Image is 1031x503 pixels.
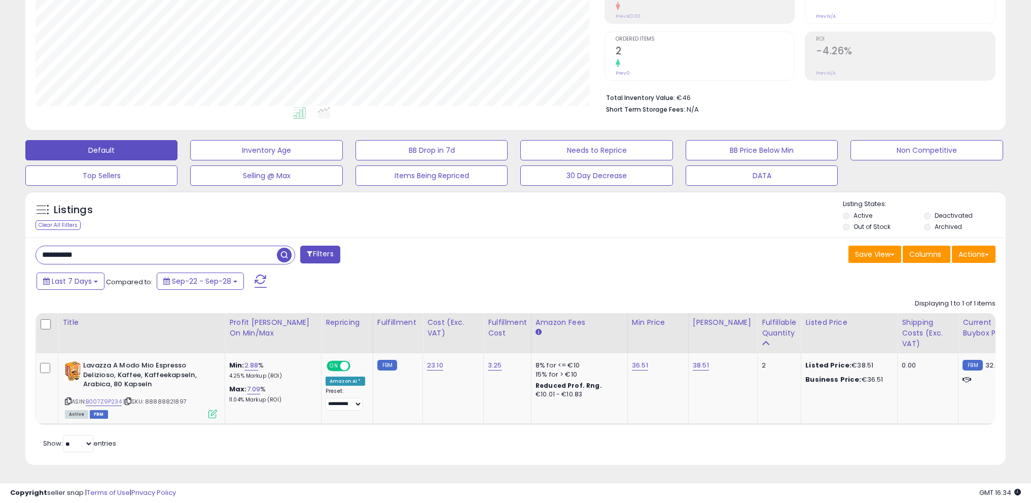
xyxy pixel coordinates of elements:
div: [PERSON_NAME] [693,317,753,328]
span: Columns [909,249,941,259]
div: 8% for <= €10 [536,361,620,370]
div: Repricing [326,317,369,328]
a: 36.51 [632,360,648,371]
div: Preset: [326,388,365,411]
a: 7.09 [247,384,261,394]
span: ROI [816,37,995,42]
b: Short Term Storage Fees: [606,105,685,114]
a: 3.25 [488,360,502,371]
small: Prev: 0 [616,70,630,76]
button: Last 7 Days [37,273,104,290]
small: Prev: N/A [816,13,836,19]
div: 2 [762,361,793,370]
label: Out of Stock [854,222,891,231]
h2: -4.26% [816,45,995,59]
small: Amazon Fees. [536,328,542,337]
div: Fulfillment [377,317,418,328]
a: B007Z9P234 [86,397,122,406]
span: | SKU: 88888821897 [123,397,187,406]
th: The percentage added to the cost of goods (COGS) that forms the calculator for Min & Max prices. [225,313,322,353]
span: Compared to: [106,277,153,287]
button: Columns [903,246,950,263]
a: 2.88 [244,360,259,371]
span: Sep-22 - Sep-28 [172,276,231,286]
span: Show: entries [43,439,116,448]
span: Last 7 Days [52,276,92,286]
small: FBM [963,360,982,371]
div: ASIN: [65,361,217,417]
span: 2025-10-6 16:34 GMT [979,488,1021,497]
button: Needs to Reprice [520,140,672,160]
b: Total Inventory Value: [606,93,675,102]
div: Fulfillment Cost [488,317,527,339]
div: Fulfillable Quantity [762,317,797,339]
button: Inventory Age [190,140,342,160]
a: 23.10 [427,360,443,371]
b: Reduced Prof. Rng. [536,381,602,390]
button: BB Price Below Min [686,140,838,160]
img: 51V-sa1X6NL._SL40_.jpg [65,361,81,381]
button: Items Being Repriced [355,165,508,186]
button: BB Drop in 7d [355,140,508,160]
button: Default [25,140,177,160]
span: FBM [90,410,108,419]
button: 30 Day Decrease [520,165,672,186]
div: Amazon AI * [326,377,365,386]
div: Amazon Fees [536,317,623,328]
p: 11.04% Markup (ROI) [229,396,313,404]
small: FBM [377,360,397,371]
div: Shipping Costs (Exc. VAT) [902,317,954,349]
span: Ordered Items [616,37,795,42]
span: All listings currently available for purchase on Amazon [65,410,88,419]
b: Lavazza A Modo Mio Espresso Delizioso, Kaffee, Kaffeekapseln, Arabica, 80 Kapseln [83,361,206,392]
span: OFF [349,362,365,371]
p: 4.25% Markup (ROI) [229,373,313,380]
h5: Listings [54,203,93,217]
a: Privacy Policy [131,488,176,497]
b: Min: [229,360,244,370]
label: Deactivated [935,211,973,220]
a: 38.51 [693,360,709,371]
b: Listed Price: [805,360,851,370]
label: Active [854,211,872,220]
div: % [229,361,313,380]
span: ON [328,362,340,371]
small: Prev: N/A [816,70,836,76]
small: Prev: €0.00 [616,13,641,19]
button: Non Competitive [850,140,1003,160]
div: seller snap | | [10,488,176,498]
button: Filters [300,246,340,263]
li: €46 [606,91,988,103]
button: DATA [686,165,838,186]
div: €36.51 [805,375,890,384]
div: Listed Price [805,317,893,328]
button: Save View [848,246,901,263]
p: Listing States: [843,199,1006,209]
div: 15% for > €10 [536,370,620,379]
button: Top Sellers [25,165,177,186]
div: €10.01 - €10.83 [536,390,620,399]
span: N/A [687,105,699,114]
div: Cost (Exc. VAT) [427,317,479,339]
label: Archived [935,222,962,231]
strong: Copyright [10,488,47,497]
div: % [229,385,313,404]
b: Business Price: [805,375,861,384]
button: Sep-22 - Sep-28 [157,273,244,290]
div: Profit [PERSON_NAME] on Min/Max [229,317,317,339]
div: 0.00 [902,361,950,370]
button: Selling @ Max [190,165,342,186]
div: Clear All Filters [35,220,81,230]
div: Title [62,317,221,328]
div: €38.51 [805,361,890,370]
b: Max: [229,384,247,394]
span: 32.98 [985,360,1004,370]
div: Current Buybox Price [963,317,1015,339]
div: Displaying 1 to 1 of 1 items [915,299,996,309]
h2: 2 [616,45,795,59]
div: Min Price [632,317,684,328]
a: Terms of Use [87,488,130,497]
button: Actions [952,246,996,263]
